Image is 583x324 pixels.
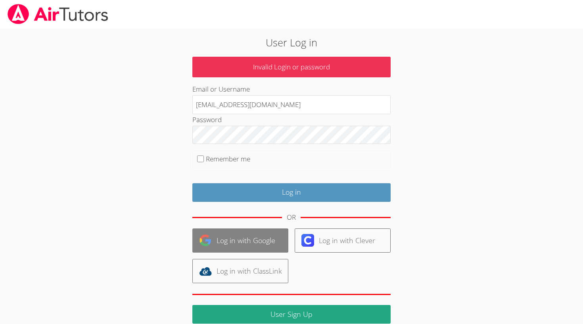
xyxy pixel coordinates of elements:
[192,259,288,283] a: Log in with ClassLink
[192,84,250,94] label: Email or Username
[199,265,212,278] img: classlink-logo-d6bb404cc1216ec64c9a2012d9dc4662098be43eaf13dc465df04b49fa7ab582.svg
[287,212,296,223] div: OR
[192,305,391,324] a: User Sign Up
[7,4,109,24] img: airtutors_banner-c4298cdbf04f3fff15de1276eac7730deb9818008684d7c2e4769d2f7ddbe033.png
[199,234,212,247] img: google-logo-50288ca7cdecda66e5e0955fdab243c47b7ad437acaf1139b6f446037453330a.svg
[192,115,222,124] label: Password
[301,234,314,247] img: clever-logo-6eab21bc6e7a338710f1a6ff85c0baf02591cd810cc4098c63d3a4b26e2feb20.svg
[206,154,250,163] label: Remember me
[192,57,391,78] p: Invalid Login or password
[192,228,288,253] a: Log in with Google
[134,35,449,50] h2: User Log in
[192,183,391,202] input: Log in
[295,228,391,253] a: Log in with Clever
